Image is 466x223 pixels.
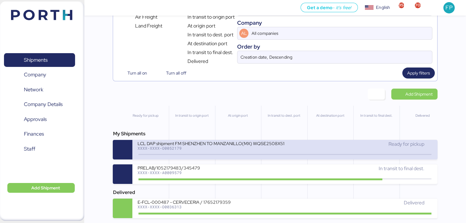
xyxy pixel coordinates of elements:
span: Finances [24,130,44,138]
div: LCL DAP shipment FM SHENZHEN TO MANZANILLO(MX) WQSE2508X51 [137,141,284,146]
div: XXXX-XXXX-A0009579 [137,170,284,175]
a: Staff [4,142,75,156]
div: At destination port [310,113,350,118]
span: In transit to final dest. [378,165,424,172]
span: Add Shipment [31,184,60,192]
div: In transit to dest. port [264,113,304,118]
div: Order by [237,42,432,51]
div: XXXX-XXXX-O0036313 [137,205,284,209]
div: In transit to origin port [172,113,212,118]
div: Delivered [402,113,443,118]
span: Turn all off [166,69,186,77]
a: Finances [4,127,75,141]
button: Add Shipment [7,183,75,193]
div: In transit to final dest. [356,113,396,118]
span: Air Freight [135,13,157,21]
span: Company [24,70,46,79]
div: XXXX-XXXX-O0052179 [137,146,284,150]
span: At destination port [188,40,227,47]
span: Delivered [403,199,424,206]
span: Add Shipment [405,90,433,98]
div: At origin port [218,113,258,118]
span: At origin port [188,22,215,30]
button: Menu [88,3,98,13]
div: Ready for pickup [125,113,166,118]
span: In transit to final dest. [188,49,233,56]
span: Network [24,85,43,94]
div: Company [237,19,432,27]
div: English [376,4,390,11]
span: Ready for pickup [388,141,424,147]
span: Turn all on [127,69,147,77]
button: Turn all on [116,68,152,79]
div: E-FCL-000487 - CERVECERIA / 17652179359 [137,199,284,204]
span: Shipments [24,56,47,64]
span: Delivered [188,58,208,65]
span: Staff [24,144,35,153]
span: Company Details [24,100,63,109]
a: Add Shipment [391,89,438,100]
div: My Shipments [113,130,437,137]
input: AL [250,27,415,39]
button: Turn all off [154,68,191,79]
div: PRELAB/1052179483/345479 [137,165,284,170]
a: Company Details [4,97,75,112]
span: FP [445,4,452,12]
span: In transit to dest. port [188,31,233,38]
button: Apply filters [402,68,435,79]
a: Shipments [4,53,75,67]
a: Company [4,68,75,82]
span: AL [241,30,247,37]
a: Network [4,83,75,97]
a: Approvals [4,112,75,126]
span: Approvals [24,115,47,124]
span: Apply filters [407,69,430,77]
span: In transit to origin port [188,13,235,21]
span: Land Freight [135,22,162,30]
